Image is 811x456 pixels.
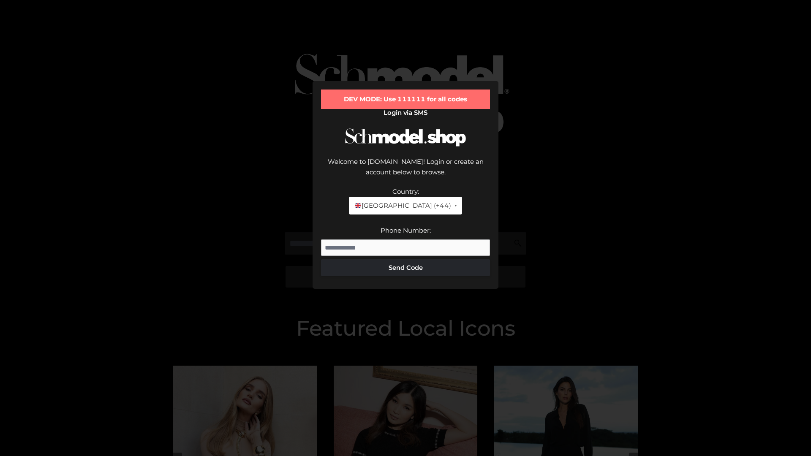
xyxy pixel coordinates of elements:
label: Phone Number: [381,226,431,234]
h2: Login via SMS [321,109,490,117]
label: Country: [392,187,419,195]
div: DEV MODE: Use 111111 for all codes [321,90,490,109]
img: Schmodel Logo [342,121,469,154]
button: Send Code [321,259,490,276]
div: Welcome to [DOMAIN_NAME]! Login or create an account below to browse. [321,156,490,186]
img: 🇬🇧 [355,202,361,209]
span: [GEOGRAPHIC_DATA] (+44) [354,200,451,211]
